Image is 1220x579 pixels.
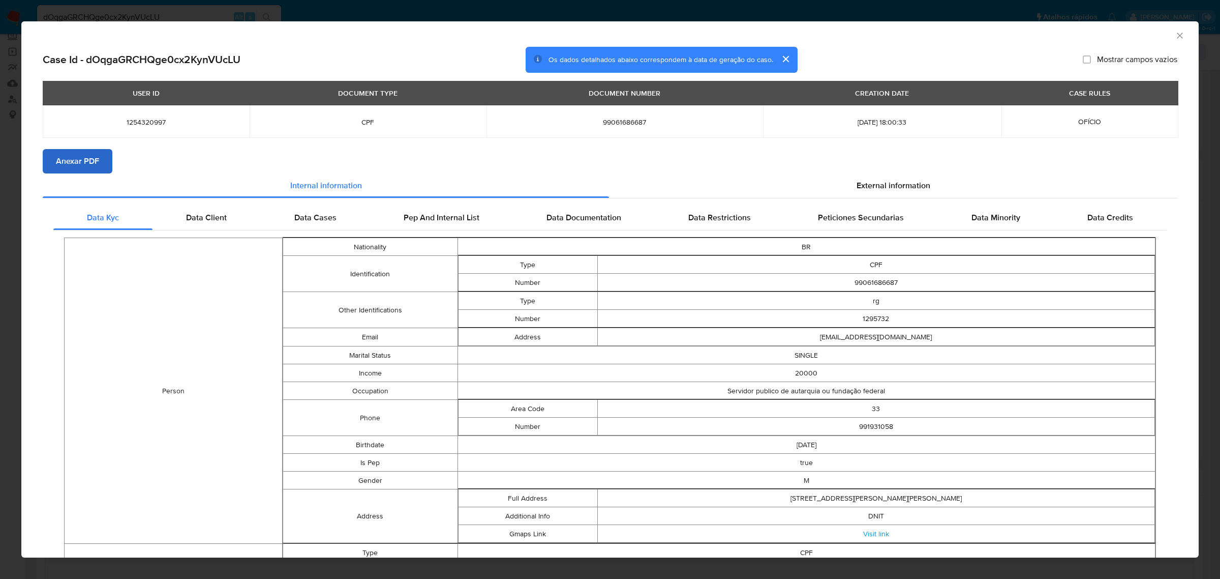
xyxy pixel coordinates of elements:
[597,256,1154,274] td: CPF
[457,436,1155,454] td: [DATE]
[457,238,1155,256] td: BR
[458,400,597,418] td: Area Code
[597,274,1154,292] td: 99061686687
[1175,31,1184,40] button: Fechar a janela
[857,180,930,191] span: External information
[818,212,904,223] span: Peticiones Secundarias
[597,489,1154,507] td: [STREET_ADDRESS][PERSON_NAME][PERSON_NAME]
[1087,212,1133,223] span: Data Credits
[775,118,989,127] span: [DATE] 18:00:33
[458,310,597,328] td: Number
[458,256,597,274] td: Type
[458,507,597,525] td: Additional Info
[597,418,1154,436] td: 991931058
[55,118,237,127] span: 1254320997
[1078,117,1101,127] span: OFÍCIO
[597,507,1154,525] td: DNIT
[283,292,457,328] td: Other Identifications
[283,328,457,346] td: Email
[1083,55,1091,64] input: Mostrar campos vazios
[458,525,597,543] td: Gmaps Link
[404,212,479,223] span: Pep And Internal List
[127,84,166,102] div: USER ID
[262,118,474,127] span: CPF
[53,206,1167,230] div: Detailed internal info
[43,173,1177,198] div: Detailed info
[294,212,337,223] span: Data Cases
[87,212,119,223] span: Data Kyc
[43,53,240,66] h2: Case Id - dOqgaGRCHQge0cx2KynVUcLU
[283,454,457,472] td: Is Pep
[583,84,666,102] div: DOCUMENT NUMBER
[283,489,457,543] td: Address
[548,54,773,65] span: Os dados detalhados abaixo correspondem à data de geração do caso.
[597,328,1154,346] td: [EMAIL_ADDRESS][DOMAIN_NAME]
[863,529,889,539] a: Visit link
[597,400,1154,418] td: 33
[283,436,457,454] td: Birthdate
[56,150,99,172] span: Anexar PDF
[1097,54,1177,65] span: Mostrar campos vazios
[499,118,751,127] span: 99061686687
[457,346,1155,364] td: SINGLE
[283,364,457,382] td: Income
[458,418,597,436] td: Number
[283,400,457,436] td: Phone
[283,472,457,489] td: Gender
[457,472,1155,489] td: M
[283,382,457,400] td: Occupation
[546,212,621,223] span: Data Documentation
[332,84,404,102] div: DOCUMENT TYPE
[458,489,597,507] td: Full Address
[458,328,597,346] td: Address
[457,382,1155,400] td: Servidor publico de autarquia ou fundação federal
[283,256,457,292] td: Identification
[457,544,1155,562] td: CPF
[43,149,112,173] button: Anexar PDF
[457,454,1155,472] td: true
[688,212,751,223] span: Data Restrictions
[457,364,1155,382] td: 20000
[597,292,1154,310] td: rg
[283,346,457,364] td: Marital Status
[458,274,597,292] td: Number
[65,238,283,544] td: Person
[1063,84,1116,102] div: CASE RULES
[283,238,457,256] td: Nationality
[597,310,1154,328] td: 1295732
[458,292,597,310] td: Type
[971,212,1020,223] span: Data Minority
[21,21,1199,558] div: closure-recommendation-modal
[186,212,227,223] span: Data Client
[290,180,362,191] span: Internal information
[773,47,798,71] button: cerrar
[849,84,915,102] div: CREATION DATE
[283,544,457,562] td: Type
